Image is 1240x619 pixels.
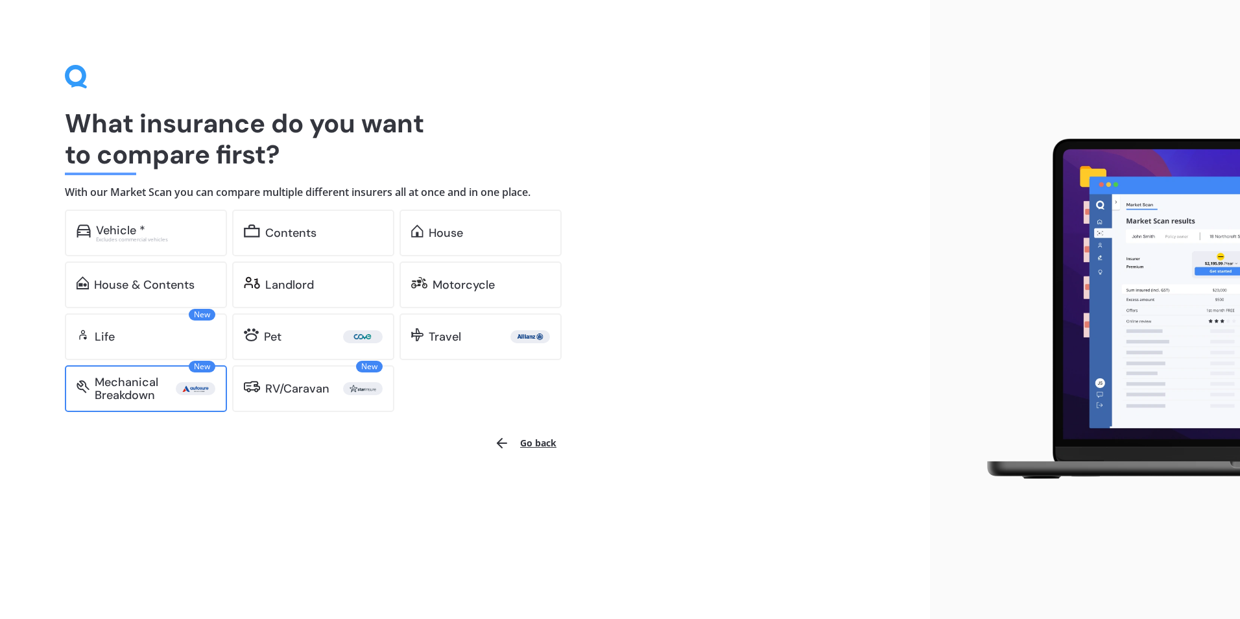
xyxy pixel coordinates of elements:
span: New [189,361,215,372]
img: content.01f40a52572271636b6f.svg [244,225,260,237]
div: House & Contents [94,278,195,291]
div: Motorcycle [433,278,495,291]
a: Pet [232,313,394,360]
img: Autosure.webp [178,382,213,395]
div: Landlord [265,278,314,291]
img: home-and-contents.b802091223b8502ef2dd.svg [77,276,89,289]
img: pet.71f96884985775575a0d.svg [244,328,259,341]
img: laptop.webp [968,131,1240,488]
div: Excludes commercial vehicles [96,237,215,242]
img: car.f15378c7a67c060ca3f3.svg [77,225,91,237]
h4: With our Market Scan you can compare multiple different insurers all at once and in one place. [65,186,865,199]
span: New [189,309,215,321]
img: Allianz.webp [513,330,547,343]
div: Vehicle * [96,224,145,237]
img: life.f720d6a2d7cdcd3ad642.svg [77,328,89,341]
img: Cove.webp [346,330,380,343]
h1: What insurance do you want to compare first? [65,108,865,170]
div: House [429,226,463,239]
div: RV/Caravan [265,382,329,395]
img: landlord.470ea2398dcb263567d0.svg [244,276,260,289]
span: New [356,361,383,372]
div: Pet [264,330,281,343]
img: home.91c183c226a05b4dc763.svg [411,225,423,237]
div: Mechanical Breakdown [95,376,176,402]
img: motorbike.c49f395e5a6966510904.svg [411,276,427,289]
div: Contents [265,226,316,239]
img: rv.0245371a01b30db230af.svg [244,380,260,393]
div: Travel [429,330,461,343]
img: mbi.6615ef239df2212c2848.svg [77,380,89,393]
img: travel.bdda8d6aa9c3f12c5fe2.svg [411,328,423,341]
button: Go back [486,428,564,459]
img: Star.webp [346,382,380,395]
div: Life [95,330,115,343]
